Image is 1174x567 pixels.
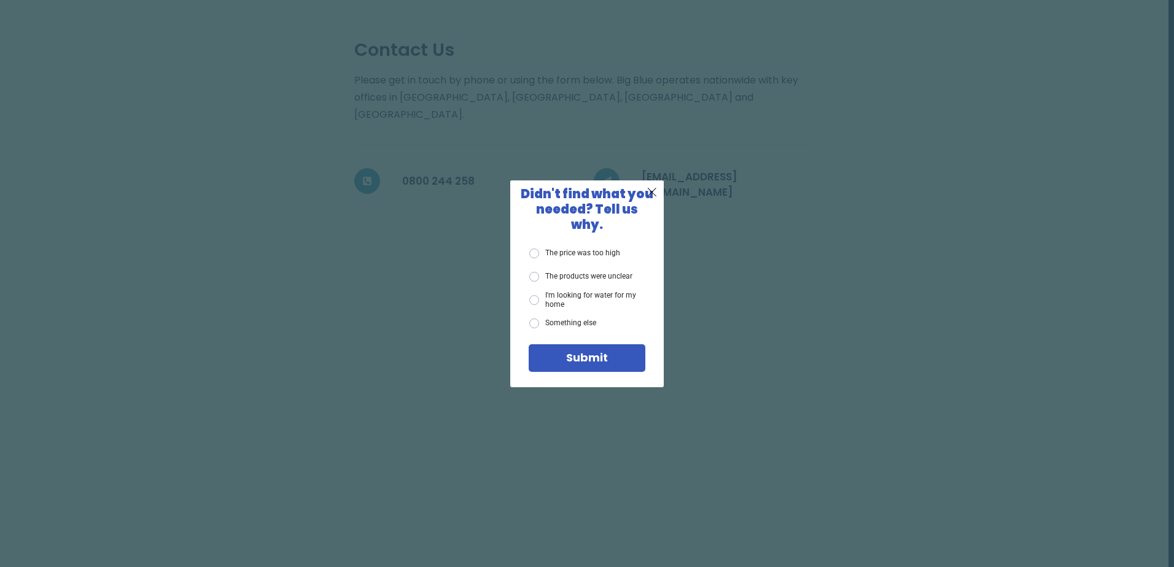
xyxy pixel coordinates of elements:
[1093,486,1157,550] iframe: Chatbot
[529,318,596,328] label: Something else
[647,184,658,199] span: X
[529,272,632,282] label: The products were unclear
[566,350,608,365] span: Submit
[529,249,620,258] label: The price was too high
[521,185,653,233] span: Didn't find what you needed? Tell us why.
[529,291,645,309] label: I'm looking for water for my home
